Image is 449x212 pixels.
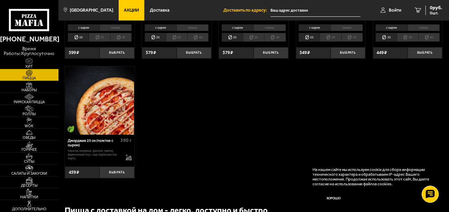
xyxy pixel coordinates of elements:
li: с сыром [145,24,176,31]
input: Ваш адрес доставки [270,4,360,17]
button: Выбрать [331,47,365,59]
li: с сыром [222,24,253,31]
li: 40 [418,33,440,42]
li: 30 [397,33,418,42]
li: с сыром [68,24,100,31]
li: 40 [341,33,363,42]
button: Выбрать [254,47,288,59]
li: 30 [243,33,264,42]
li: тонкое [408,24,440,31]
span: 579 ₽ [223,50,233,55]
span: 579 ₽ [146,50,156,55]
span: 0 шт. [430,11,442,15]
a: Вегетарианское блюдоДжорджия 25 см (толстое с сыром) [65,66,134,135]
p: томаты, паприка, [PERSON_NAME], фирменный соус, сыр пармезан (на борт). [68,149,121,160]
button: Хорошо [313,191,355,205]
li: 25 [222,33,243,42]
button: Выбрать [408,47,442,59]
li: с сыром [375,24,407,31]
li: 40 [264,33,286,42]
span: 449 ₽ [377,50,387,55]
li: 40 [187,33,209,42]
img: Джорджия 25 см (толстое с сыром) [65,66,134,135]
span: Доставка [150,8,170,12]
span: [GEOGRAPHIC_DATA] [70,8,113,12]
li: тонкое [100,24,132,31]
img: Вегетарианское блюдо [67,125,75,133]
li: 30 [320,33,341,42]
span: Доставить по адресу: [223,8,270,12]
li: 40 [110,33,132,42]
li: тонкое [330,24,362,31]
span: 549 ₽ [300,50,310,55]
div: Джорджия 25 см (толстое с сыром) [68,138,119,147]
li: с сыром [299,24,330,31]
p: На нашем сайте мы используем cookie для сбора информации технического характера и обрабатываем IP... [313,167,434,187]
button: Выбрать [100,167,134,178]
li: тонкое [176,24,209,31]
li: 25 [375,33,397,42]
span: Войти [389,8,401,12]
li: тонкое [253,24,286,31]
li: 30 [89,33,110,42]
li: 25 [145,33,166,42]
li: 30 [166,33,187,42]
span: 459 ₽ [69,170,79,175]
li: 25 [299,33,320,42]
span: 0 руб. [430,5,442,10]
span: 599 ₽ [69,50,79,55]
li: 25 [68,33,89,42]
button: Выбрать [100,47,134,59]
span: Акции [124,8,139,12]
span: 390 г [120,137,132,143]
button: Выбрать [177,47,211,59]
